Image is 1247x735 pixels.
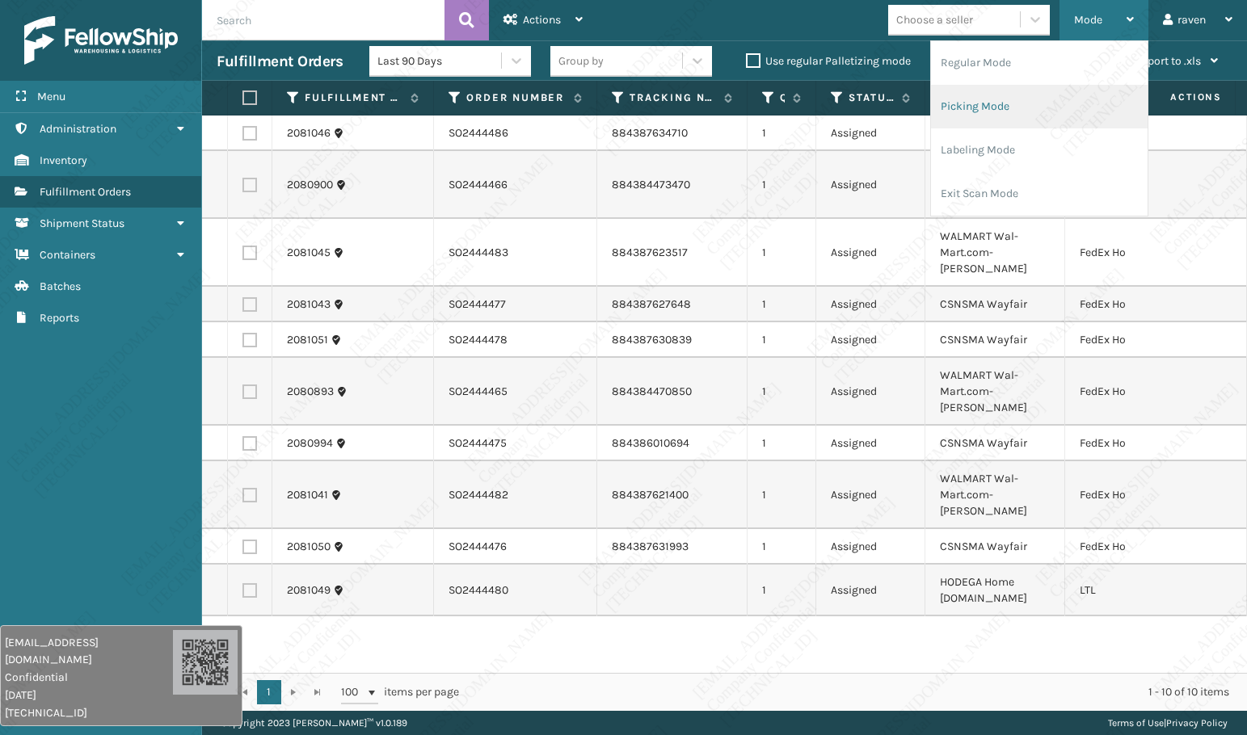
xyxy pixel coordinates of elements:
a: 2081046 [287,125,331,141]
td: 1 [748,151,816,219]
span: [DATE] [5,687,173,703]
div: Last 90 Days [377,52,503,69]
a: 884386010694 [612,436,689,450]
td: SO2444480 [434,565,597,616]
span: Actions [523,13,561,27]
td: SO2444466 [434,151,597,219]
td: Assigned [816,322,925,358]
span: Shipment Status [40,216,124,230]
td: FedEx Home Delivery [1065,219,1220,287]
td: CSNSMA Wayfair [925,287,1065,322]
td: 1 [748,322,816,358]
a: 2081050 [287,539,331,555]
td: Assigned [816,287,925,322]
a: 2081051 [287,332,328,348]
a: 2080893 [287,384,334,400]
td: SO2444483 [434,219,597,287]
td: CSNSMA Wayfair [925,426,1065,461]
span: Actions [1119,84,1232,111]
td: FedEx Home Delivery [1065,529,1220,565]
label: Use regular Palletizing mode [746,54,911,68]
span: Administration [40,122,116,136]
td: 1 [748,461,816,529]
td: Assigned [816,529,925,565]
span: items per page [341,680,459,704]
li: Regular Mode [931,41,1148,85]
a: Privacy Policy [1166,717,1228,729]
a: 884387634710 [612,126,688,140]
td: Assigned [816,358,925,426]
li: Picking Mode [931,85,1148,128]
span: Inventory [40,153,87,167]
a: 2081043 [287,296,331,313]
td: FedEx Home Delivery [1065,358,1220,426]
div: Choose a seller [896,11,973,28]
td: SO2444482 [434,461,597,529]
td: Assigned [816,115,925,151]
td: SO2444486 [434,115,597,151]
td: WALMART Wal-Mart.com-[PERSON_NAME] [925,461,1065,529]
p: Copyright 2023 [PERSON_NAME]™ v 1.0.189 [221,711,407,735]
td: 1 [748,115,816,151]
td: HODEGA Home [DOMAIN_NAME] [925,565,1065,616]
a: 884384473470 [612,178,690,191]
span: Reports [40,311,79,325]
span: Batches [40,279,81,293]
a: 884387627648 [612,297,691,311]
label: Order Number [466,90,566,105]
td: 1 [748,565,816,616]
div: 1 - 10 of 10 items [482,684,1229,700]
td: 1 [748,219,816,287]
td: SO2444476 [434,529,597,565]
span: [EMAIL_ADDRESS][DOMAIN_NAME] [5,634,173,668]
a: 2080900 [287,177,333,193]
td: FedEx Home Delivery [1065,461,1220,529]
td: SO2444465 [434,358,597,426]
a: 884387621400 [612,488,689,502]
td: 1 [748,426,816,461]
a: 2080994 [287,435,333,451]
a: Terms of Use [1108,717,1164,729]
td: LTL [1065,565,1220,616]
a: 884387623517 [612,246,688,259]
td: 1 [748,287,816,322]
h3: Fulfillment Orders [217,52,343,71]
div: Group by [558,52,604,69]
label: Tracking Number [630,90,716,105]
span: Confidential [5,669,173,686]
td: SO2444477 [434,287,597,322]
a: 2081045 [287,245,331,261]
td: Assigned [816,426,925,461]
td: Assigned [816,565,925,616]
span: Menu [37,90,65,103]
td: SO2444478 [434,322,597,358]
li: Labeling Mode [931,128,1148,172]
td: SO2444475 [434,426,597,461]
td: 1 [748,529,816,565]
label: Fulfillment Order Id [305,90,402,105]
span: Containers [40,248,95,262]
span: Fulfillment Orders [40,185,131,199]
a: 884387631993 [612,540,689,553]
td: CSNSMA Wayfair [925,529,1065,565]
span: Mode [1074,13,1102,27]
td: FedEx Home Delivery [1065,322,1220,358]
td: WALMART Wal-Mart.com-[PERSON_NAME] [925,358,1065,426]
td: CSNSMA Wayfair [925,115,1065,151]
td: CSNSMA Wayfair [925,322,1065,358]
a: 2081049 [287,582,331,598]
td: 1 [748,358,816,426]
span: Export to .xls [1135,54,1201,68]
a: 1 [257,680,281,704]
label: Quantity [780,90,785,105]
td: WALMART Wal-Mart.com-[PERSON_NAME] [925,151,1065,219]
li: Exit Scan Mode [931,172,1148,216]
td: FedEx Home Delivery [1065,426,1220,461]
td: WALMART Wal-Mart.com-[PERSON_NAME] [925,219,1065,287]
td: Assigned [816,461,925,529]
td: FedEx Home Delivery [1065,287,1220,322]
img: logo [24,16,178,65]
td: Assigned [816,219,925,287]
a: 2081041 [287,487,328,503]
div: | [1108,711,1228,735]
